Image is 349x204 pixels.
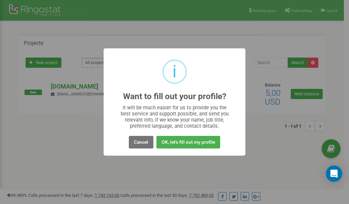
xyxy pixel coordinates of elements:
[156,136,220,148] button: OK, let's fill out my profile
[326,166,342,182] div: Open Intercom Messenger
[172,61,177,83] div: i
[129,136,153,148] button: Cancel
[123,92,226,101] h2: Want to fill out your profile?
[117,105,232,129] div: It will be much easier for us to provide you the best service and support possible, and send you ...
